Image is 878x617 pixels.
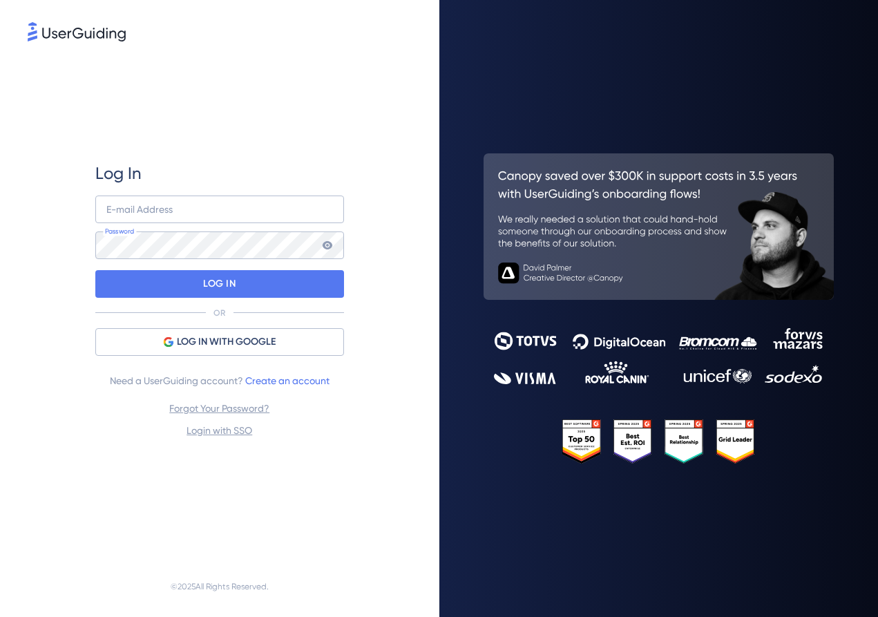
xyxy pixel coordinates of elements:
[95,162,142,184] span: Log In
[28,22,126,41] img: 8faab4ba6bc7696a72372aa768b0286c.svg
[177,334,276,350] span: LOG IN WITH GOOGLE
[494,328,823,384] img: 9302ce2ac39453076f5bc0f2f2ca889b.svg
[169,403,269,414] a: Forgot Your Password?
[484,153,834,300] img: 26c0aa7c25a843aed4baddd2b5e0fa68.svg
[245,375,330,386] a: Create an account
[562,419,755,464] img: 25303e33045975176eb484905ab012ff.svg
[187,425,252,436] a: Login with SSO
[110,372,330,389] span: Need a UserGuiding account?
[171,578,269,595] span: © 2025 All Rights Reserved.
[203,273,236,295] p: LOG IN
[95,196,344,223] input: example@company.com
[213,307,225,319] p: OR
